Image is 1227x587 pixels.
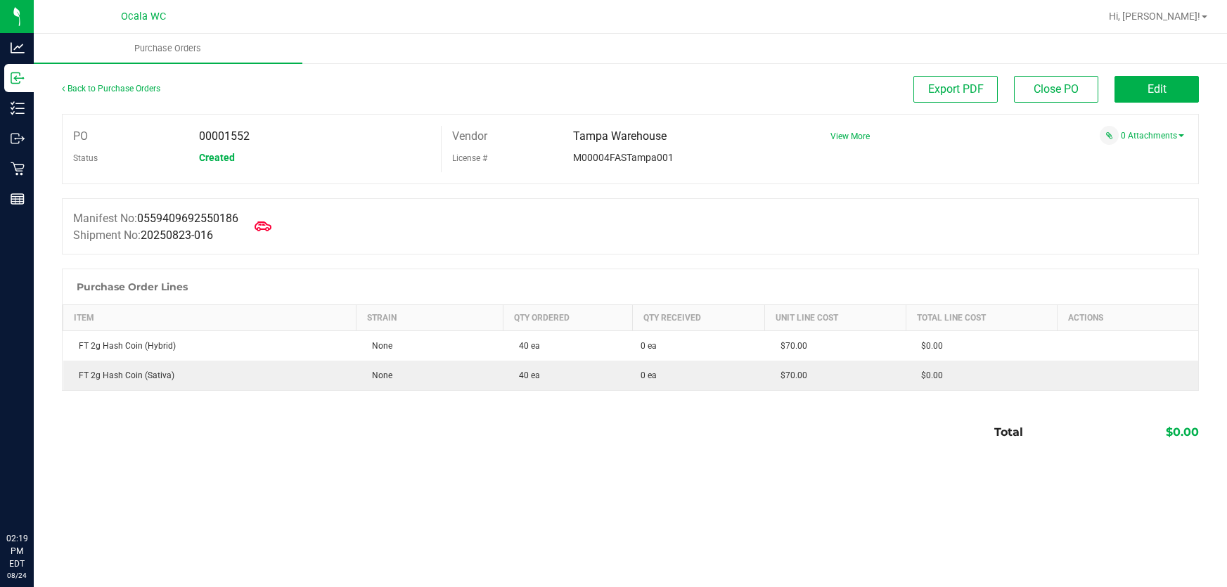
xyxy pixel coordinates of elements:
inline-svg: Retail [11,162,25,176]
a: Purchase Orders [34,34,302,63]
label: License # [452,148,487,169]
label: PO [73,126,88,147]
th: Qty Received [632,305,765,331]
span: Total [994,425,1023,439]
div: FT 2g Hash Coin (Sativa) [72,369,348,382]
span: 40 ea [512,370,540,380]
span: $0.00 [914,370,943,380]
th: Item [63,305,356,331]
span: Hi, [PERSON_NAME]! [1109,11,1200,22]
button: Export PDF [913,76,998,103]
h1: Purchase Order Lines [77,281,188,292]
th: Qty Ordered [503,305,633,331]
label: Manifest No: [73,210,238,227]
a: View More [830,131,870,141]
a: 0 Attachments [1121,131,1184,141]
inline-svg: Outbound [11,131,25,146]
th: Strain [356,305,503,331]
span: $0.00 [1166,425,1199,439]
span: 40 ea [512,341,540,351]
inline-svg: Inventory [11,101,25,115]
span: Ocala WC [121,11,166,22]
span: $70.00 [773,370,807,380]
p: 02:19 PM EDT [6,532,27,570]
label: Shipment No: [73,227,213,244]
th: Total Line Cost [906,305,1057,331]
span: M00004FASTampa001 [573,152,674,163]
span: 0 ea [641,340,657,352]
span: 0 ea [641,369,657,382]
span: Edit [1148,82,1167,96]
a: Back to Purchase Orders [62,84,160,93]
span: 20250823-016 [141,228,213,242]
th: Unit Line Cost [765,305,906,331]
div: FT 2g Hash Coin (Hybrid) [72,340,348,352]
span: None [365,370,392,380]
span: None [365,341,392,351]
span: $0.00 [914,341,943,351]
inline-svg: Inbound [11,71,25,85]
button: Edit [1114,76,1199,103]
span: 0559409692550186 [137,212,238,225]
span: Export PDF [928,82,984,96]
span: Mark as Arrived [249,212,277,240]
span: 00001552 [199,129,250,143]
span: Tampa Warehouse [573,129,667,143]
p: 08/24 [6,570,27,581]
button: Close PO [1014,76,1098,103]
inline-svg: Reports [11,192,25,206]
span: Close PO [1034,82,1079,96]
span: $70.00 [773,341,807,351]
th: Actions [1058,305,1198,331]
span: Created [199,152,235,163]
label: Status [73,148,98,169]
inline-svg: Analytics [11,41,25,55]
label: Vendor [452,126,487,147]
span: Attach a document [1100,126,1119,145]
span: Purchase Orders [115,42,220,55]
